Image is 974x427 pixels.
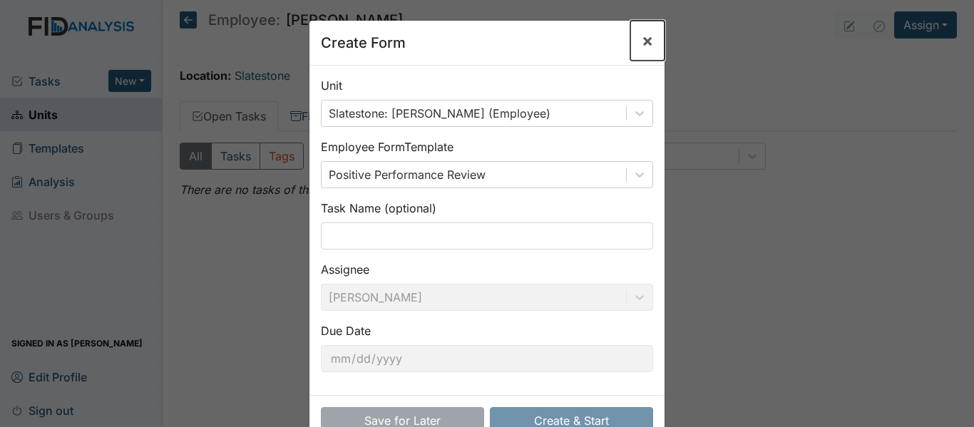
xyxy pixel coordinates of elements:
[642,30,653,51] span: ×
[329,166,486,183] div: Positive Performance Review
[321,138,453,155] label: Employee Form Template
[321,261,369,278] label: Assignee
[321,322,371,339] label: Due Date
[321,77,342,94] label: Unit
[329,105,550,122] div: Slatestone: [PERSON_NAME] (Employee)
[630,21,665,61] button: Close
[321,32,406,53] h5: Create Form
[321,200,436,217] label: Task Name (optional)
